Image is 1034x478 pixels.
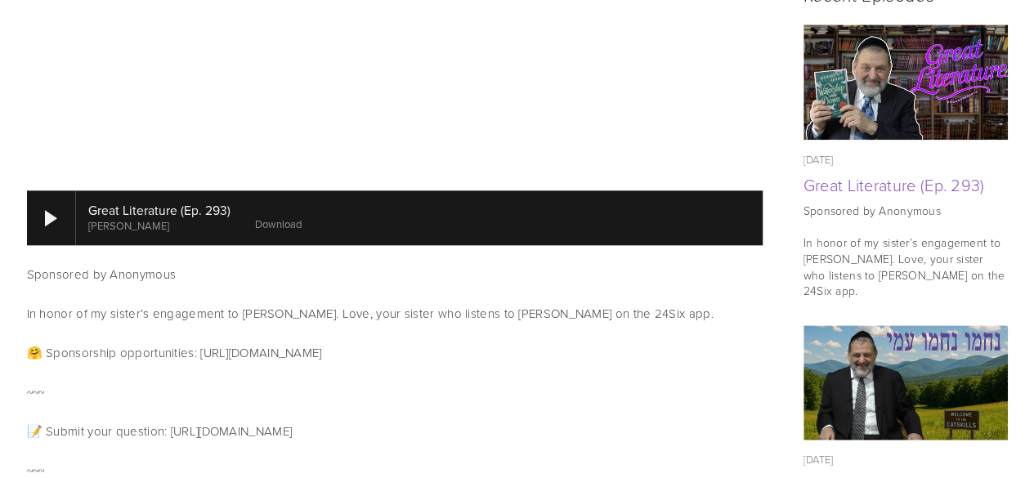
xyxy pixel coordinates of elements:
p: 📝 Submit your question: [URL][DOMAIN_NAME] [27,422,763,441]
img: Hashem will comfort us (Ep. 292) [803,325,1008,440]
time: [DATE] [803,452,834,467]
a: Great Literature (Ep. 293) [803,25,1008,140]
a: Great Literature (Ep. 293) [803,173,985,196]
p: Sponsored by Anonymous In honor of my sister’s engagement to [PERSON_NAME]. Love, your sister who... [803,203,1008,299]
img: Great Literature (Ep. 293) [803,25,1008,140]
p: ~~~ [27,382,763,402]
a: Hashem will comfort us (Ep. 292) [803,325,1008,440]
time: [DATE] [803,152,834,167]
p: Sponsored by Anonymous In honor of my sister’s engagement to [PERSON_NAME]. Love, your sister who... [27,265,763,324]
p: 🤗 Sponsorship opportunities: [URL][DOMAIN_NAME] [27,343,763,363]
a: Download [255,217,302,231]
